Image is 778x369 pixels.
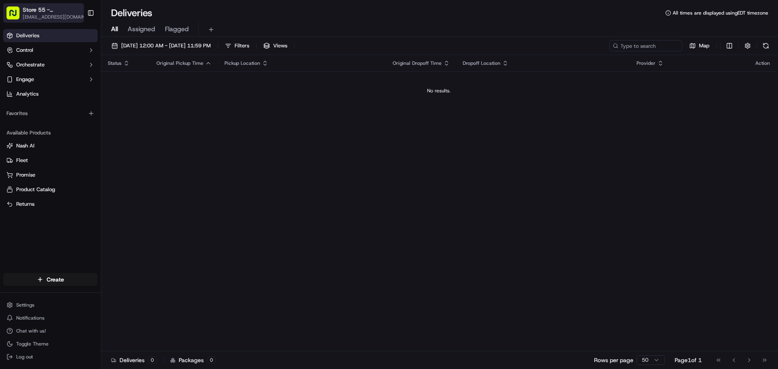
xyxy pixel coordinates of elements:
img: 1736555255976-a54dd68f-1ca7-489b-9aae-adbdc363a1c4 [8,77,23,92]
button: Toggle Theme [3,338,98,350]
input: Got a question? Start typing here... [21,52,146,61]
button: [DATE] 12:00 AM - [DATE] 11:59 PM [108,40,214,51]
span: Create [47,275,64,284]
span: Analytics [16,90,38,98]
span: Control [16,47,33,54]
span: Nash AI [16,142,34,149]
span: Engage [16,76,34,83]
span: [DATE] [31,126,48,132]
div: Action [755,60,770,66]
div: 📗 [8,182,15,188]
span: Original Dropoff Time [393,60,442,66]
span: Original Pickup Time [156,60,203,66]
span: Filters [235,42,249,49]
span: Product Catalog [16,186,55,193]
div: Available Products [3,126,98,139]
a: Deliveries [3,29,98,42]
a: Promise [6,171,94,179]
button: See all [126,104,147,113]
button: Map [686,40,713,51]
div: No results. [105,87,773,94]
button: Log out [3,351,98,363]
button: Filters [221,40,253,51]
span: Knowledge Base [16,181,62,189]
a: Returns [6,200,94,208]
button: Refresh [760,40,772,51]
span: Promise [16,171,35,179]
button: Settings [3,299,98,311]
img: 1755196953914-cd9d9cba-b7f7-46ee-b6f5-75ff69acacf5 [17,77,32,92]
a: Nash AI [6,142,94,149]
span: All times are displayed using EDT timezone [673,10,768,16]
h1: Deliveries [111,6,152,19]
div: 0 [207,356,216,364]
button: Store 55 - Okeechobee ([GEOGRAPHIC_DATA]) (Just Salad) [23,6,83,14]
span: Views [273,42,287,49]
a: Analytics [3,87,98,100]
a: Fleet [6,157,94,164]
span: Status [108,60,122,66]
button: Store 55 - Okeechobee ([GEOGRAPHIC_DATA]) (Just Salad)[EMAIL_ADDRESS][DOMAIN_NAME] [3,3,84,23]
span: Settings [16,302,34,308]
button: Promise [3,169,98,181]
button: Views [260,40,291,51]
div: 💻 [68,182,75,188]
span: Pickup Location [224,60,260,66]
span: [DATE] [72,147,88,154]
div: Page 1 of 1 [675,356,702,364]
a: 💻API Documentation [65,178,133,192]
span: Log out [16,354,33,360]
a: 📗Knowledge Base [5,178,65,192]
a: Powered byPylon [57,200,98,207]
button: Create [3,273,98,286]
button: Engage [3,73,98,86]
span: Provider [637,60,656,66]
button: Orchestrate [3,58,98,71]
span: Map [699,42,710,49]
button: Fleet [3,154,98,167]
button: Start new chat [138,80,147,90]
span: Toggle Theme [16,341,49,347]
span: Dropoff Location [463,60,500,66]
span: • [67,147,70,154]
div: Favorites [3,107,98,120]
a: Product Catalog [6,186,94,193]
span: • [27,126,30,132]
button: [EMAIL_ADDRESS][DOMAIN_NAME] [23,14,92,20]
input: Type to search [609,40,682,51]
span: [PERSON_NAME] [25,147,66,154]
div: Deliveries [111,356,157,364]
span: Assigned [128,24,155,34]
div: We're available if you need us! [36,85,111,92]
span: API Documentation [77,181,130,189]
p: Rows per page [594,356,633,364]
img: Nash [8,8,24,24]
div: Packages [170,356,216,364]
div: Start new chat [36,77,133,85]
button: Returns [3,198,98,211]
span: [DATE] 12:00 AM - [DATE] 11:59 PM [121,42,211,49]
button: Control [3,44,98,57]
span: Chat with us! [16,328,46,334]
div: 0 [148,356,157,364]
button: Notifications [3,312,98,324]
div: Past conversations [8,105,54,112]
span: Flagged [165,24,189,34]
span: Returns [16,200,34,208]
p: Welcome 👋 [8,32,147,45]
img: 1736555255976-a54dd68f-1ca7-489b-9aae-adbdc363a1c4 [16,148,23,154]
span: Fleet [16,157,28,164]
button: Product Catalog [3,183,98,196]
span: All [111,24,118,34]
span: Notifications [16,315,45,321]
button: Nash AI [3,139,98,152]
span: Deliveries [16,32,39,39]
img: Liam S. [8,140,21,153]
span: Orchestrate [16,61,45,68]
button: Chat with us! [3,325,98,337]
span: Pylon [81,201,98,207]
